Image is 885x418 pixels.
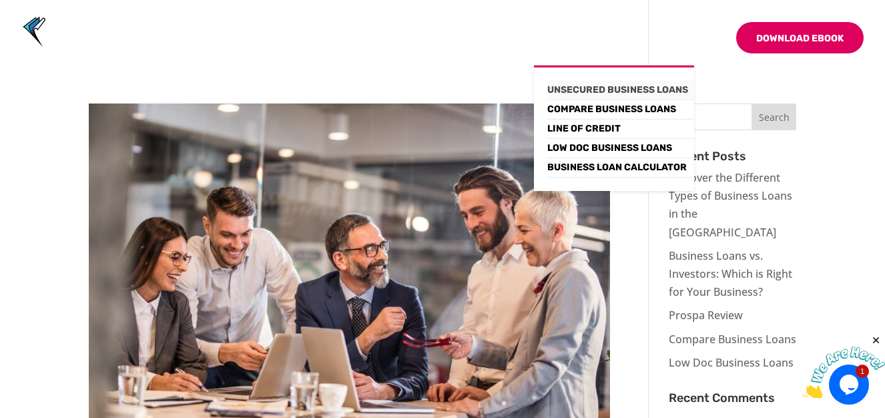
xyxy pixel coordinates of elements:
[802,335,885,398] iframe: chat widget
[669,150,796,169] h4: Recent Posts
[752,103,797,130] input: Search
[669,392,796,411] h4: Recent Comments
[669,170,792,240] a: Discover the Different Types of Business Loans in the [GEOGRAPHIC_DATA]
[547,139,694,158] a: Low Doc Business Loans
[484,34,517,65] a: About
[669,248,792,299] a: Business Loans vs. Investors: Which is Right for Your Business?
[547,81,694,100] a: Unsecured Business Loans
[547,158,694,178] a: Business Loan Calculator
[547,120,694,139] a: Line of Credit
[23,17,139,49] img: Bizzloans New Zealand
[659,34,719,65] a: Contact Us
[439,34,467,65] a: Home
[669,308,743,323] a: Prospa Review
[669,355,794,370] a: Low Doc Business Loans
[617,34,642,65] a: Blog
[736,22,864,53] a: Download Ebook
[669,332,796,347] a: Compare Business Loans
[547,100,694,120] a: Compare Business Loans
[534,34,599,65] a: The Loans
